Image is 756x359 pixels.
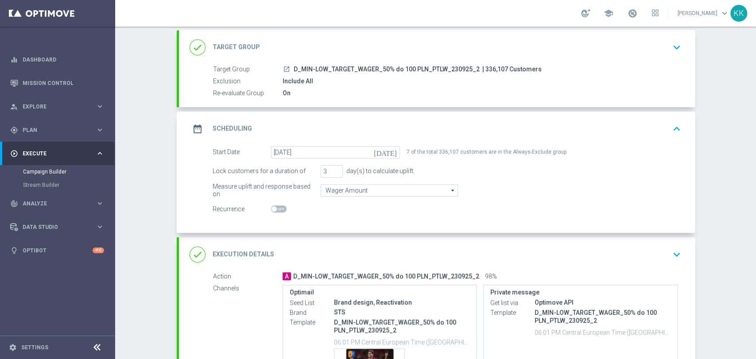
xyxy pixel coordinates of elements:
[23,127,96,133] span: Plan
[669,39,684,56] button: keyboard_arrow_down
[10,247,18,255] i: lightbulb
[96,223,104,231] i: keyboard_arrow_right
[10,126,96,134] div: Plan
[190,246,684,263] div: done Execution Details keyboard_arrow_down
[720,8,729,18] span: keyboard_arrow_down
[10,56,105,63] button: equalizer Dashboard
[670,41,683,54] i: keyboard_arrow_down
[213,250,274,259] h2: Execution Details
[10,80,105,87] button: Mission Control
[190,39,205,55] i: done
[10,200,105,207] button: track_changes Analyze keyboard_arrow_right
[283,89,678,97] div: On
[10,223,96,231] div: Data Studio
[213,146,271,158] div: Start Date
[190,39,684,56] div: done Target Group keyboard_arrow_down
[482,66,542,73] span: | 336,107 Customers
[283,272,291,280] span: A
[10,150,96,158] div: Execute
[670,248,683,261] i: keyboard_arrow_down
[213,89,283,97] label: Re-evaluate Group
[10,103,18,111] i: person_search
[290,289,470,296] label: Optimail
[23,151,96,156] span: Execute
[670,122,683,135] i: keyboard_arrow_up
[283,77,678,85] div: Include All
[23,178,114,192] div: Stream Builder
[490,289,671,296] label: Private message
[213,124,252,133] h2: Scheduling
[10,48,104,71] div: Dashboard
[293,273,479,281] span: D_MIN-LOW_TARGET_WAGER_50% do 100 PLN_PTLW_230925_2
[23,224,96,230] span: Data Studio
[604,8,613,18] span: school
[96,102,104,111] i: keyboard_arrow_right
[213,285,283,293] label: Channels
[10,150,18,158] i: play_circle_outline
[213,66,283,73] label: Target Group
[213,43,260,51] h2: Target Group
[23,165,114,178] div: Campaign Builder
[23,239,93,262] a: Optibot
[10,247,105,254] button: lightbulb Optibot +10
[294,66,480,73] span: D_MIN-LOW_TARGET_WAGER_50% do 100 PLN_PTLW_230925_2
[490,309,535,317] label: Template
[334,337,470,346] p: 06:01 PM Central European Time ([GEOGRAPHIC_DATA]) (UTC +02:00)
[190,121,205,137] i: date_range
[669,120,684,137] button: keyboard_arrow_up
[374,146,400,156] i: [DATE]
[93,247,104,253] div: +10
[213,273,283,281] label: Action
[23,48,104,71] a: Dashboard
[290,309,334,317] label: Brand
[407,146,566,158] div: 7 of the total 336,107 customers are in the Always-Exclude group
[213,203,271,216] div: Recurrence
[10,71,104,95] div: Mission Control
[10,127,105,134] button: gps_fixed Plan keyboard_arrow_right
[485,273,497,281] span: 98%
[10,126,18,134] i: gps_fixed
[535,298,671,307] div: Optimove API
[730,5,747,22] div: KK
[535,328,671,336] p: 06:01 PM Central European Time ([GEOGRAPHIC_DATA]) (UTC +02:00)
[10,200,18,208] i: track_changes
[10,103,96,111] div: Explore
[96,199,104,208] i: keyboard_arrow_right
[334,298,470,307] div: Brand design, Reactivation
[334,318,470,334] p: D_MIN-LOW_TARGET_WAGER_50% do 100 PLN_PTLW_230925_2
[334,308,470,317] div: STS
[23,104,96,109] span: Explore
[23,168,92,175] a: Campaign Builder
[10,200,96,208] div: Analyze
[190,120,684,137] div: date_range Scheduling keyboard_arrow_up
[677,7,730,20] a: [PERSON_NAME]keyboard_arrow_down
[96,149,104,158] i: keyboard_arrow_right
[213,165,316,178] div: Lock customers for a duration of
[535,309,671,324] p: D_MIN-LOW_TARGET_WAGER_50% do 100 PLN_PTLW_230925_2
[10,103,105,110] button: person_search Explore keyboard_arrow_right
[23,201,96,206] span: Analyze
[190,247,205,262] i: done
[10,150,105,157] button: play_circle_outline Execute keyboard_arrow_right
[343,167,415,175] div: day(s) to calculate uplift.
[290,318,334,326] label: Template
[10,56,18,64] i: equalizer
[23,181,92,189] a: Stream Builder
[490,299,535,307] label: Get list via
[21,345,48,350] a: Settings
[9,344,17,351] i: settings
[96,126,104,134] i: keyboard_arrow_right
[449,185,457,196] i: arrow_drop_down
[213,77,283,85] label: Exclusion
[10,224,105,231] button: Data Studio keyboard_arrow_right
[283,66,290,73] i: launch
[213,184,316,197] div: Measure uplift and response based on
